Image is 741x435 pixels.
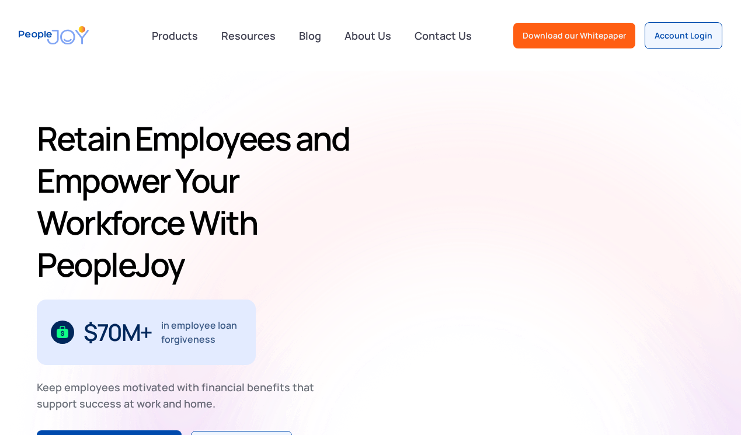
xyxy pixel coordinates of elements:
[292,23,328,48] a: Blog
[523,30,626,41] div: Download our Whitepaper
[19,19,89,52] a: home
[161,318,242,346] div: in employee loan forgiveness
[214,23,283,48] a: Resources
[645,22,722,49] a: Account Login
[655,30,712,41] div: Account Login
[37,117,380,286] h1: Retain Employees and Empower Your Workforce With PeopleJoy
[37,300,256,365] div: 1 / 3
[338,23,398,48] a: About Us
[37,379,324,412] div: Keep employees motivated with financial benefits that support success at work and home.
[408,23,479,48] a: Contact Us
[513,23,635,48] a: Download our Whitepaper
[145,24,205,47] div: Products
[84,323,152,342] div: $70M+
